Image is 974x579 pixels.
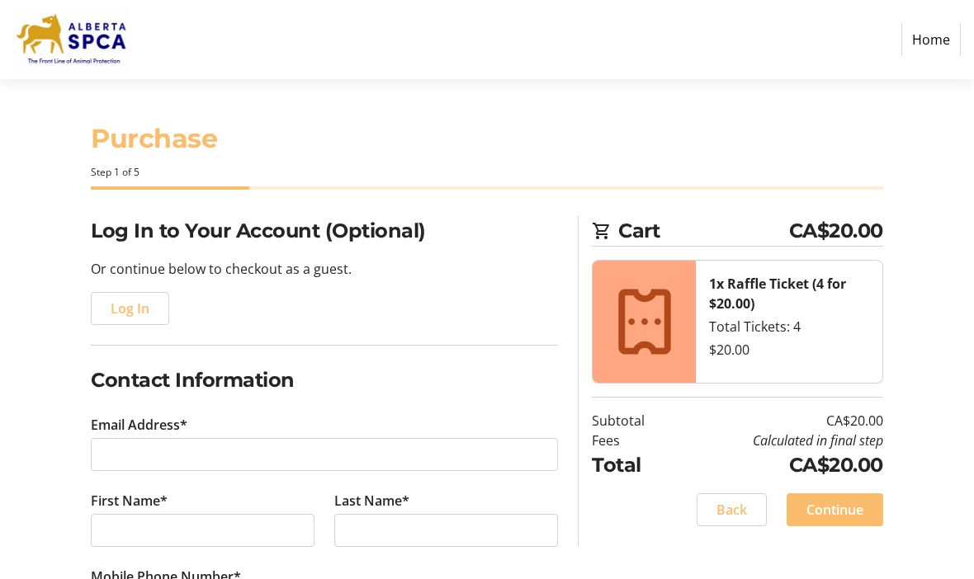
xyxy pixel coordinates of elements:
[91,216,558,246] h2: Log In to Your Account (Optional)
[334,491,409,511] label: Last Name*
[789,216,883,246] span: CA$20.00
[676,431,883,450] td: Calculated in final step
[697,493,767,526] button: Back
[787,493,883,526] button: Continue
[716,500,747,520] span: Back
[91,119,882,158] h1: Purchase
[709,275,846,313] strong: 1x Raffle Ticket (4 for $20.00)
[592,450,676,480] td: Total
[676,411,883,431] td: CA$20.00
[592,431,676,450] td: Fees
[13,7,130,73] img: Alberta SPCA's Logo
[592,411,676,431] td: Subtotal
[91,491,168,511] label: First Name*
[709,317,868,337] div: Total Tickets: 4
[806,500,863,520] span: Continue
[901,24,961,55] a: Home
[676,450,883,480] td: CA$20.00
[618,216,788,246] span: Cart
[91,165,882,180] div: Step 1 of 5
[91,292,169,325] button: Log In
[91,259,558,279] p: Or continue below to checkout as a guest.
[111,299,149,318] span: Log In
[91,415,187,435] label: Email Address*
[709,340,868,360] div: $20.00
[91,365,558,395] h2: Contact Information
